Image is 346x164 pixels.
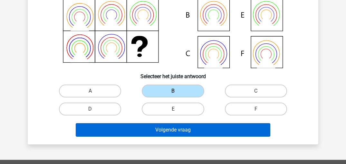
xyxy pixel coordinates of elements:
label: F [225,103,287,115]
label: A [59,85,121,97]
label: B [142,85,204,97]
label: E [142,103,204,115]
button: Volgende vraag [76,123,271,137]
h6: Selecteer het juiste antwoord [38,68,308,79]
label: C [225,85,287,97]
label: D [59,103,121,115]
